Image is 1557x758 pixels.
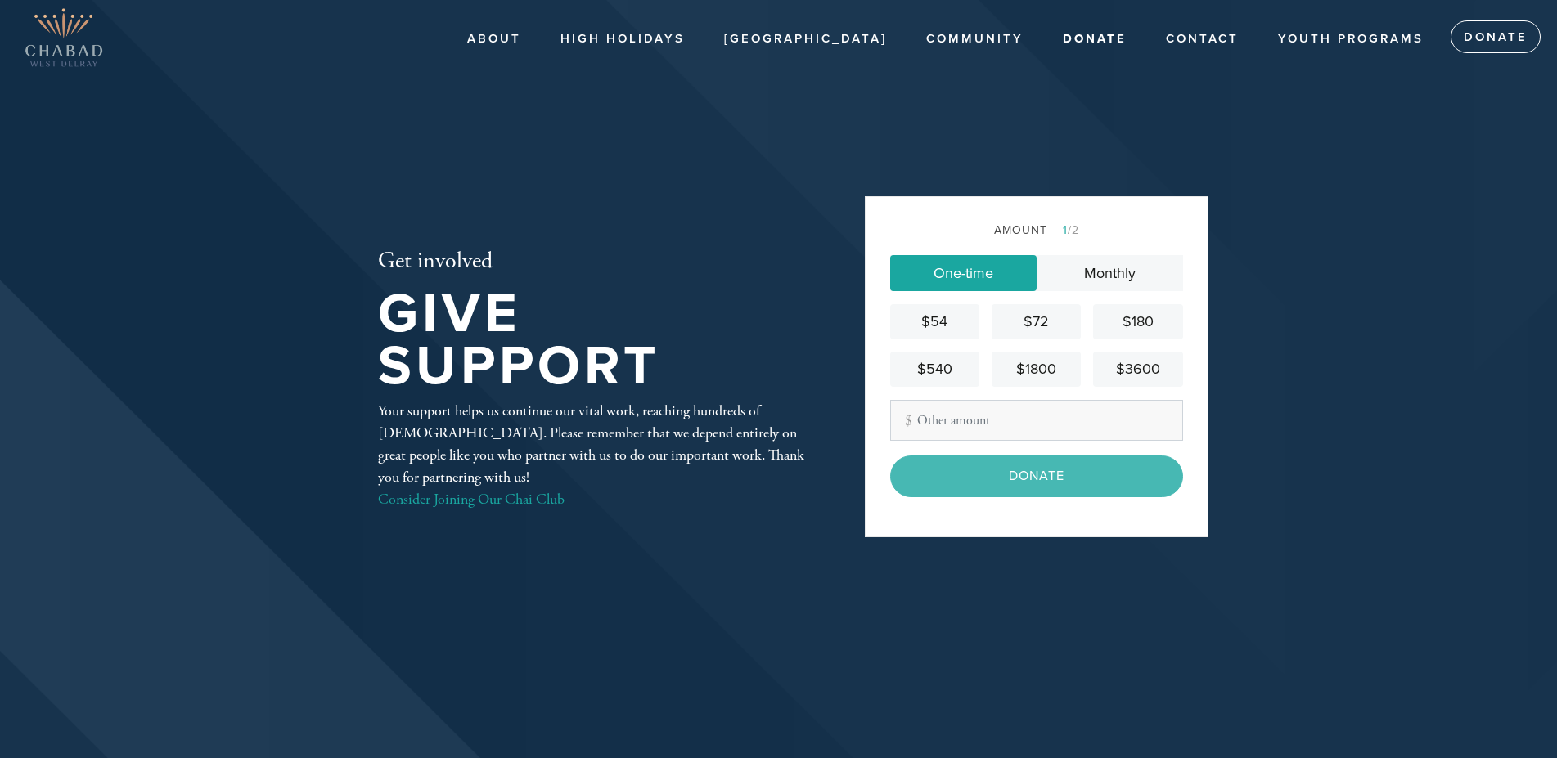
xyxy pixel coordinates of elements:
[992,304,1081,339] a: $72
[1037,255,1183,291] a: Monthly
[1093,352,1182,387] a: $3600
[890,304,979,339] a: $54
[378,288,812,393] h1: Give Support
[1051,24,1139,55] a: Donate
[378,490,565,509] a: Consider Joining Our Chai Club
[914,24,1036,55] a: Community
[378,400,812,510] div: Your support helps us continue our vital work, reaching hundreds of [DEMOGRAPHIC_DATA]. Please re...
[890,400,1183,441] input: Other amount
[25,8,103,67] img: Copy%20of%20West_Delray_Logo.png
[378,248,812,276] h2: Get involved
[890,352,979,387] a: $540
[1154,24,1251,55] a: Contact
[548,24,697,55] a: High Holidays
[1100,311,1176,333] div: $180
[712,24,899,55] a: [GEOGRAPHIC_DATA]
[1451,20,1541,53] a: Donate
[998,358,1074,380] div: $1800
[1266,24,1436,55] a: Youth Programs
[992,352,1081,387] a: $1800
[1063,223,1068,237] span: 1
[897,358,973,380] div: $540
[1053,223,1079,237] span: /2
[455,24,533,55] a: About
[897,311,973,333] div: $54
[890,255,1037,291] a: One-time
[998,311,1074,333] div: $72
[890,222,1183,239] div: Amount
[1100,358,1176,380] div: $3600
[1093,304,1182,339] a: $180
